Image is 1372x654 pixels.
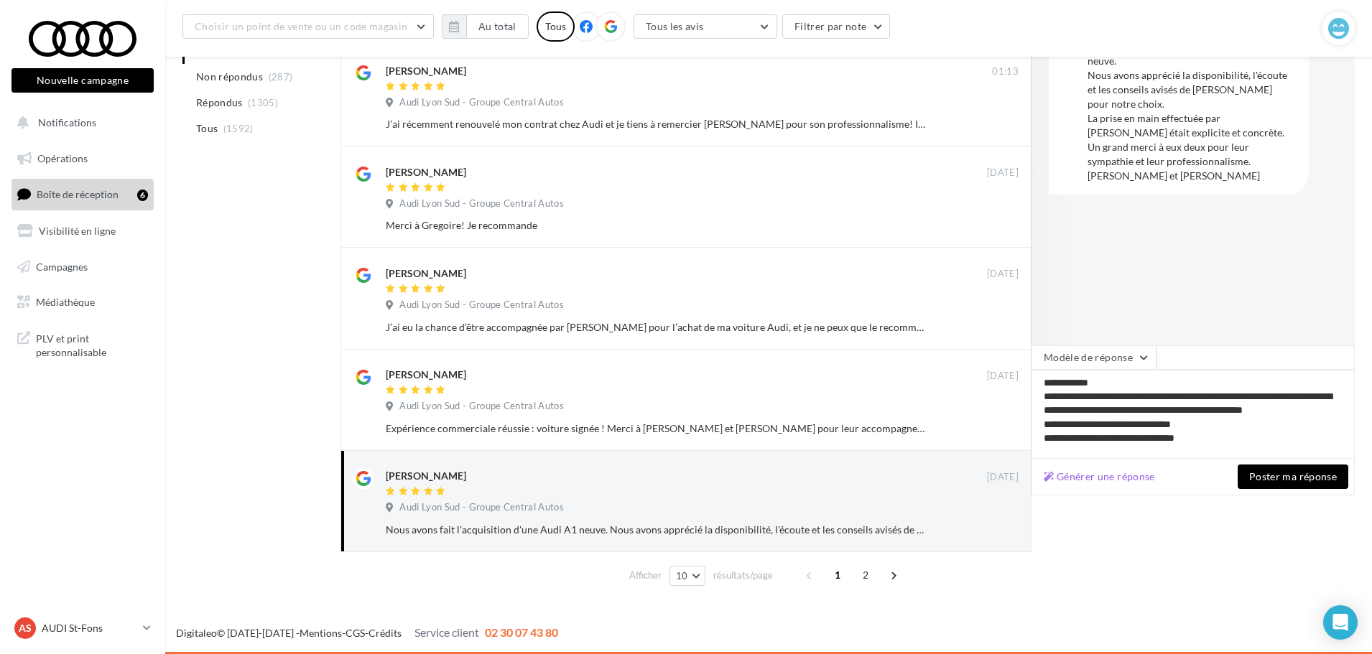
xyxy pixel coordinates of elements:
div: Nous avons fait l'acquisition d'une Audi A1 neuve. Nous avons apprécié la disponibilité, l'écoute... [1088,39,1297,183]
span: Audi Lyon Sud - Groupe Central Autos [399,400,564,413]
div: Tous [537,11,575,42]
div: [PERSON_NAME] [386,266,466,281]
span: Boîte de réception [37,188,119,200]
div: Nous avons fait l'acquisition d'une Audi A1 neuve. Nous avons apprécié la disponibilité, l'écoute... [386,523,925,537]
a: Digitaleo [176,627,217,639]
a: Campagnes [9,252,157,282]
div: Open Intercom Messenger [1323,605,1358,640]
div: Expérience commerciale réussie : voiture signée ! Merci à [PERSON_NAME] et [PERSON_NAME] pour leu... [386,421,925,436]
span: [DATE] [987,370,1019,383]
span: Campagnes [36,260,88,272]
a: AS AUDI St-Fons [11,615,154,642]
button: Choisir un point de vente ou un code magasin [182,14,434,39]
span: Visibilité en ligne [39,225,116,237]
div: Merci à Gregoire! Je recommande [386,218,925,233]
span: 2 [854,564,877,587]
span: Notifications [38,116,96,129]
span: Tous [196,121,218,136]
button: Filtrer par note [782,14,891,39]
span: Non répondus [196,70,263,84]
span: Audi Lyon Sud - Groupe Central Autos [399,96,564,109]
button: Tous les avis [634,14,777,39]
button: Au total [442,14,529,39]
span: Tous les avis [646,20,704,32]
a: PLV et print personnalisable [9,323,157,365]
span: Choisir un point de vente ou un code magasin [195,20,407,32]
div: [PERSON_NAME] [386,469,466,483]
button: Modèle de réponse [1032,345,1157,370]
a: Crédits [369,627,402,639]
span: [DATE] [987,167,1019,179]
span: Afficher [629,569,662,582]
span: 1 [826,564,849,587]
span: 02 30 07 43 80 [485,625,558,639]
span: © [DATE]-[DATE] - - - [176,627,558,639]
span: résultats/page [713,569,773,582]
a: Médiathèque [9,287,157,317]
a: Mentions [300,627,342,639]
span: (287) [269,71,293,83]
button: Générer une réponse [1038,468,1161,485]
a: Opérations [9,144,157,174]
a: CGS [346,627,365,639]
button: 10 [669,566,706,586]
button: Notifications [9,108,151,138]
button: Poster ma réponse [1238,464,1348,489]
div: [PERSON_NAME] [386,64,466,78]
span: Audi Lyon Sud - Groupe Central Autos [399,501,564,514]
div: [PERSON_NAME] [386,165,466,179]
a: Visibilité en ligne [9,216,157,246]
span: 10 [676,570,688,581]
span: [DATE] [987,471,1019,484]
a: Boîte de réception6 [9,179,157,210]
button: Nouvelle campagne [11,68,154,93]
span: (1305) [248,97,278,108]
span: PLV et print personnalisable [36,329,148,360]
span: [DATE] [987,268,1019,281]
span: Répondus [196,95,243,110]
div: J’ai récemment renouvelé mon contrat chez Audi et je tiens à remercier [PERSON_NAME] pour son pro... [386,117,925,131]
span: Médiathèque [36,296,95,308]
span: (1592) [223,123,254,134]
span: Audi Lyon Sud - Groupe Central Autos [399,299,564,312]
div: J’ai eu la chance d’être accompagnée par [PERSON_NAME] pour l’achat de ma voiture Audi, et je ne ... [386,320,925,335]
button: Au total [466,14,529,39]
span: Opérations [37,152,88,164]
p: AUDI St-Fons [42,621,137,635]
span: AS [19,621,32,635]
div: 6 [137,190,148,201]
span: 01:13 [992,65,1019,78]
div: [PERSON_NAME] [386,368,466,382]
span: Audi Lyon Sud - Groupe Central Autos [399,197,564,210]
span: Service client [414,625,479,639]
